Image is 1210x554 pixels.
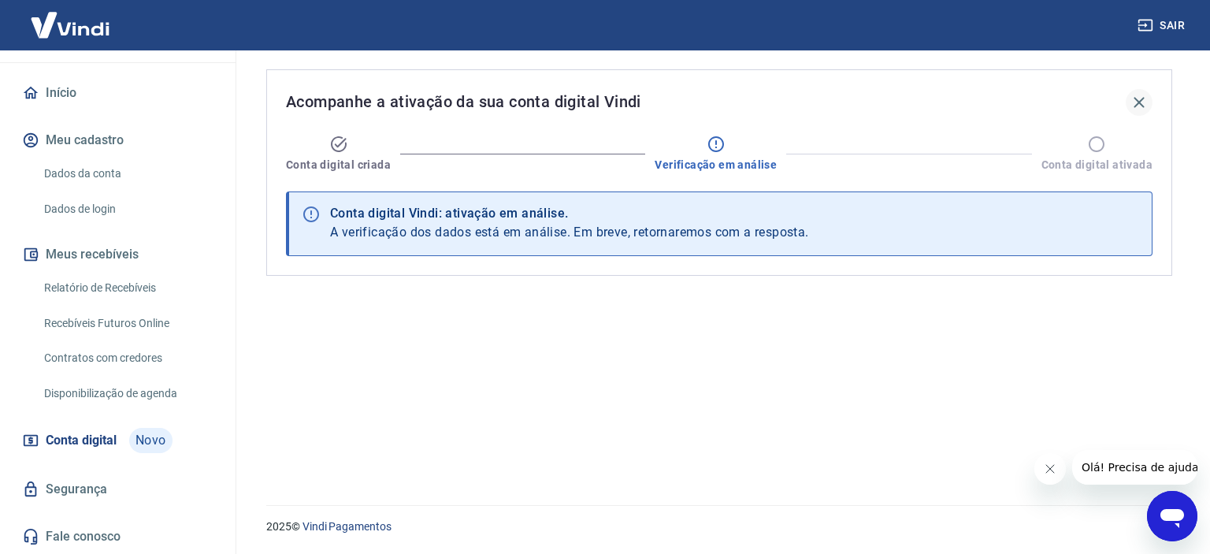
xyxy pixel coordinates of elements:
button: Meu cadastro [19,123,217,158]
span: Conta digital ativada [1041,157,1152,173]
span: Acompanhe a ativação da sua conta digital Vindi [286,89,641,114]
a: Relatório de Recebíveis [38,272,217,304]
div: Conta digital Vindi: ativação em análise. [330,204,809,223]
a: Conta digitalNovo [19,422,217,459]
a: Recebíveis Futuros Online [38,307,217,340]
a: Segurança [19,472,217,507]
a: Vindi Pagamentos [302,520,392,533]
a: Fale conosco [19,519,217,554]
span: A verificação dos dados está em análise. Em breve, retornaremos com a resposta. [330,225,809,240]
iframe: Fechar mensagem [1034,453,1066,485]
iframe: Mensagem da empresa [1072,450,1197,485]
span: Conta digital [46,429,117,452]
a: Dados da conta [38,158,217,190]
p: 2025 © [266,519,1172,535]
span: Conta digital criada [286,157,391,173]
img: Vindi [19,1,121,49]
a: Contratos com credores [38,342,217,374]
a: Disponibilização de agenda [38,377,217,410]
a: Dados de login [38,193,217,225]
span: Olá! Precisa de ajuda? [9,11,132,24]
button: Sair [1134,11,1191,40]
iframe: Botão para abrir a janela de mensagens [1147,491,1197,541]
span: Verificação em análise [655,157,777,173]
button: Meus recebíveis [19,237,217,272]
a: Início [19,76,217,110]
span: Novo [129,428,173,453]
